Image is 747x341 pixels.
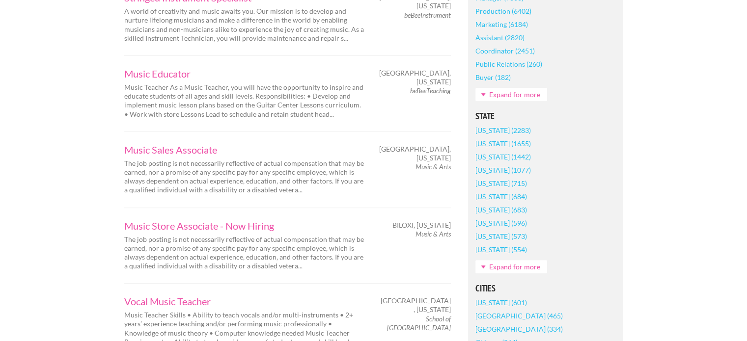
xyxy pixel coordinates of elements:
[475,260,547,273] a: Expand for more
[124,83,365,119] p: Music Teacher As a Music Teacher, you will have the opportunity to inspire and educate students o...
[475,150,531,163] a: [US_STATE] (1442)
[415,230,451,238] em: Music & Arts
[475,44,535,57] a: Coordinator (2451)
[124,296,365,306] a: Vocal Music Teacher
[475,322,563,336] a: [GEOGRAPHIC_DATA] (334)
[475,137,531,150] a: [US_STATE] (1655)
[404,11,451,19] em: beBeeInstrument
[475,243,527,256] a: [US_STATE] (554)
[475,296,527,309] a: [US_STATE] (601)
[124,235,365,271] p: The job posting is not necessarily reflective of actual compensation that may be earned, nor a pr...
[475,284,615,293] h5: Cities
[475,57,542,71] a: Public Relations (260)
[475,124,531,137] a: [US_STATE] (2283)
[124,69,365,79] a: Music Educator
[387,315,451,332] em: School of [GEOGRAPHIC_DATA]
[475,71,511,84] a: Buyer (182)
[415,162,451,171] em: Music & Arts
[475,112,615,121] h5: State
[381,296,451,314] span: [GEOGRAPHIC_DATA] , [US_STATE]
[475,309,563,322] a: [GEOGRAPHIC_DATA] (465)
[124,145,365,155] a: Music Sales Associate
[379,69,451,86] span: [GEOGRAPHIC_DATA], [US_STATE]
[475,163,531,177] a: [US_STATE] (1077)
[124,221,365,231] a: Music Store Associate - Now Hiring
[410,86,451,95] em: beBeeTeaching
[475,18,528,31] a: Marketing (6184)
[475,31,525,44] a: Assistant (2820)
[475,230,527,243] a: [US_STATE] (573)
[475,88,547,101] a: Expand for more
[475,4,531,18] a: Production (6402)
[124,159,365,195] p: The job posting is not necessarily reflective of actual compensation that may be earned, nor a pr...
[124,7,365,43] p: A world of creativity and music awaits you. Our mission is to develop and nurture lifelong musici...
[475,203,527,216] a: [US_STATE] (683)
[475,177,527,190] a: [US_STATE] (715)
[475,216,527,230] a: [US_STATE] (596)
[475,190,527,203] a: [US_STATE] (684)
[392,221,451,230] span: Biloxi, [US_STATE]
[379,145,451,162] span: [GEOGRAPHIC_DATA], [US_STATE]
